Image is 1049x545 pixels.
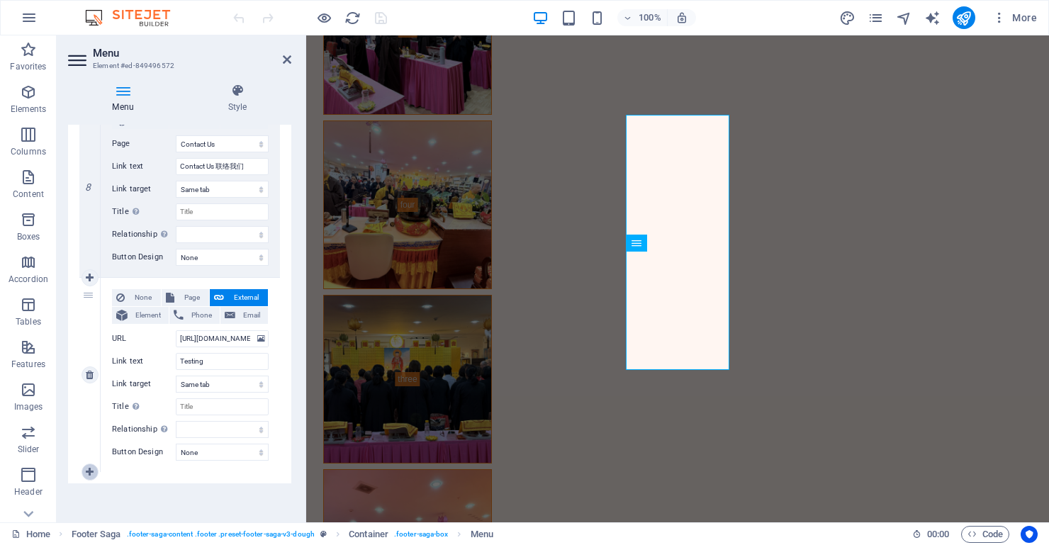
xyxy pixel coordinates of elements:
span: . footer-saga-box [394,526,449,543]
button: text_generator [924,9,941,26]
p: Content [13,189,44,200]
label: Link target [112,376,176,393]
p: Tables [16,316,41,327]
span: More [992,11,1037,25]
a: Click to cancel selection. Double-click to open Pages [11,526,50,543]
span: Page [179,289,205,306]
p: Favorites [10,61,46,72]
h6: 100% [639,9,661,26]
span: . footer-saga-content .footer .preset-footer-saga-v3-dough [127,526,315,543]
span: Click to select. Double-click to edit [72,526,121,543]
i: This element is a customizable preset [320,530,327,538]
em: 8 [78,181,99,193]
input: Link text... [176,158,269,175]
label: Title [112,398,176,415]
p: Header [14,486,43,498]
button: 100% [617,9,668,26]
button: Email [220,307,268,324]
input: Title [176,398,269,415]
span: Phone [188,307,215,324]
label: Page [112,135,176,152]
p: Slider [18,444,40,455]
h2: Menu [93,47,291,60]
img: Editor Logo [82,9,188,26]
button: Click here to leave preview mode and continue editing [315,9,332,26]
label: Link target [112,181,176,198]
label: URL [112,330,176,347]
button: navigator [896,9,913,26]
input: Link text... [176,353,269,370]
label: Button Design [112,249,176,266]
span: Click to select. Double-click to edit [349,526,388,543]
button: Usercentrics [1021,526,1038,543]
button: Code [961,526,1009,543]
label: Button Design [112,444,176,461]
button: External [210,289,268,306]
button: Phone [169,307,220,324]
p: Boxes [17,231,40,242]
button: design [839,9,856,26]
button: Element [112,307,169,324]
button: Page [162,289,209,306]
button: publish [953,6,975,29]
i: Pages (Ctrl+Alt+S) [868,10,884,26]
input: URL... [176,330,269,347]
span: Element [132,307,164,324]
label: Relationship [112,226,176,243]
p: Accordion [9,274,48,285]
p: Features [11,359,45,370]
h3: Element #ed-849496572 [93,60,263,72]
label: Link text [112,158,176,175]
label: Link text [112,353,176,370]
i: Navigator [896,10,912,26]
span: 00 00 [927,526,949,543]
button: reload [344,9,361,26]
button: More [987,6,1043,29]
span: External [228,289,264,306]
h4: Menu [68,84,184,113]
i: Publish [955,10,972,26]
span: None [129,289,157,306]
h6: Session time [912,526,950,543]
i: Reload page [344,10,361,26]
button: pages [868,9,885,26]
span: Email [240,307,264,324]
nav: breadcrumb [72,526,493,543]
label: Title [112,203,176,220]
h4: Style [184,84,291,113]
i: AI Writer [924,10,941,26]
span: Click to select. Double-click to edit [471,526,493,543]
p: Images [14,401,43,412]
span: : [937,529,939,539]
i: On resize automatically adjust zoom level to fit chosen device. [675,11,688,24]
input: Title [176,203,269,220]
i: Design (Ctrl+Alt+Y) [839,10,856,26]
p: Columns [11,146,46,157]
button: None [112,289,161,306]
span: Code [967,526,1003,543]
label: Relationship [112,421,176,438]
p: Elements [11,103,47,115]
